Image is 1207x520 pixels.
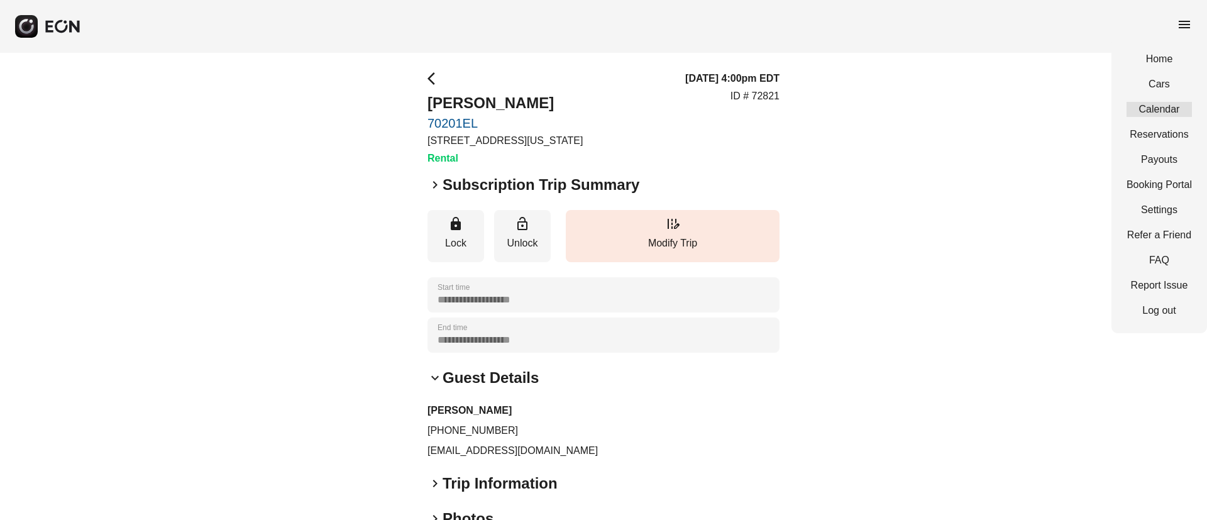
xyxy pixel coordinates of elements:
span: arrow_back_ios [427,71,443,86]
button: Unlock [494,210,551,262]
a: Payouts [1127,152,1192,167]
p: [STREET_ADDRESS][US_STATE] [427,133,583,148]
a: Report Issue [1127,278,1192,293]
a: Calendar [1127,102,1192,117]
h3: [PERSON_NAME] [427,403,780,418]
span: keyboard_arrow_right [427,177,443,192]
a: Log out [1127,303,1192,318]
button: Lock [427,210,484,262]
h2: Trip Information [443,473,558,494]
span: menu [1177,17,1192,32]
h3: [DATE] 4:00pm EDT [685,71,780,86]
a: Cars [1127,77,1192,92]
h2: [PERSON_NAME] [427,93,583,113]
p: Unlock [500,236,544,251]
span: lock [448,216,463,231]
span: edit_road [665,216,680,231]
span: keyboard_arrow_down [427,370,443,385]
a: Booking Portal [1127,177,1192,192]
a: 70201EL [427,116,583,131]
p: [PHONE_NUMBER] [427,423,780,438]
p: [EMAIL_ADDRESS][DOMAIN_NAME] [427,443,780,458]
a: Refer a Friend [1127,228,1192,243]
h2: Subscription Trip Summary [443,175,639,195]
p: Modify Trip [572,236,773,251]
a: Reservations [1127,127,1192,142]
span: lock_open [515,216,530,231]
a: FAQ [1127,253,1192,268]
a: Home [1127,52,1192,67]
h2: Guest Details [443,368,539,388]
h3: Rental [427,151,583,166]
span: keyboard_arrow_right [427,476,443,491]
button: Modify Trip [566,210,780,262]
p: ID # 72821 [730,89,780,104]
p: Lock [434,236,478,251]
a: Settings [1127,202,1192,218]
